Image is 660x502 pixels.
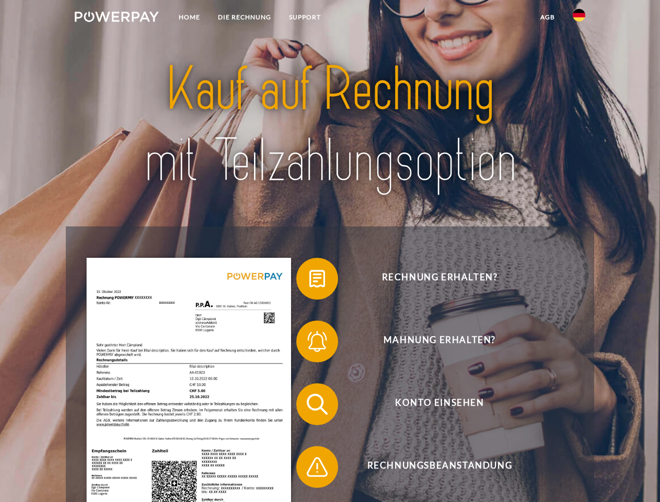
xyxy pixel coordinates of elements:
button: Rechnungsbeanstandung [296,446,568,488]
a: DIE RECHNUNG [209,8,280,27]
a: SUPPORT [280,8,330,27]
span: Rechnung erhalten? [311,258,568,300]
img: qb_bell.svg [304,328,330,355]
a: Home [170,8,209,27]
a: agb [531,8,564,27]
img: title-powerpay_de.svg [100,50,560,200]
span: Rechnungsbeanstandung [311,446,568,488]
img: de [573,9,585,21]
img: qb_warning.svg [304,454,330,480]
span: Konto einsehen [311,383,568,425]
button: Rechnung erhalten? [296,258,568,300]
img: qb_bill.svg [304,266,330,292]
img: logo-powerpay-white.svg [75,12,159,22]
button: Mahnung erhalten? [296,321,568,362]
span: Mahnung erhalten? [311,321,568,362]
button: Konto einsehen [296,383,568,425]
img: qb_search.svg [304,391,330,417]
